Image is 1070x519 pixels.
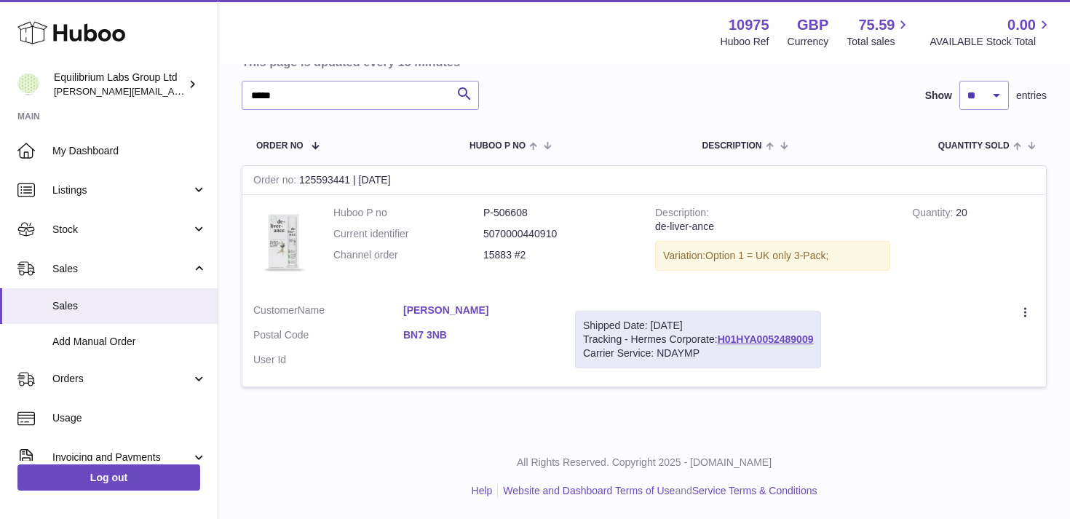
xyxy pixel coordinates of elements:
[575,311,821,368] div: Tracking - Hermes Corporate:
[930,35,1053,49] span: AVAILABLE Stock Total
[483,206,633,220] dd: P-506608
[253,353,403,367] dt: User Id
[333,227,483,241] dt: Current identifier
[253,174,299,189] strong: Order no
[52,223,191,237] span: Stock
[925,89,952,103] label: Show
[583,319,813,333] div: Shipped Date: [DATE]
[721,35,769,49] div: Huboo Ref
[1007,15,1036,35] span: 0.00
[469,141,526,151] span: Huboo P no
[901,195,1046,293] td: 20
[655,207,709,222] strong: Description
[702,141,761,151] span: Description
[483,248,633,262] dd: 15883 #2
[729,15,769,35] strong: 10975
[705,250,828,261] span: Option 1 = UK only 3-Pack;
[692,485,817,496] a: Service Terms & Conditions
[912,207,956,222] strong: Quantity
[52,411,207,425] span: Usage
[788,35,829,49] div: Currency
[230,456,1058,470] p: All Rights Reserved. Copyright 2025 - [DOMAIN_NAME]
[655,241,890,271] div: Variation:
[52,183,191,197] span: Listings
[52,451,191,464] span: Invoicing and Payments
[498,484,817,498] li: and
[52,144,207,158] span: My Dashboard
[17,74,39,95] img: h.woodrow@theliverclinic.com
[797,15,828,35] strong: GBP
[52,372,191,386] span: Orders
[403,304,553,317] a: [PERSON_NAME]
[17,464,200,491] a: Log out
[583,346,813,360] div: Carrier Service: NDAYMP
[472,485,493,496] a: Help
[333,206,483,220] dt: Huboo P no
[403,328,553,342] a: BN7 3NB
[858,15,895,35] span: 75.59
[847,15,911,49] a: 75.59 Total sales
[52,262,191,276] span: Sales
[253,206,312,278] img: 3PackDeliverance_Front.jpg
[483,227,633,241] dd: 5070000440910
[333,248,483,262] dt: Channel order
[1016,89,1047,103] span: entries
[718,333,814,345] a: H01HYA0052489009
[253,304,298,316] span: Customer
[54,85,292,97] span: [PERSON_NAME][EMAIL_ADDRESS][DOMAIN_NAME]
[930,15,1053,49] a: 0.00 AVAILABLE Stock Total
[54,71,185,98] div: Equilibrium Labs Group Ltd
[242,166,1046,195] div: 125593441 | [DATE]
[52,299,207,313] span: Sales
[256,141,304,151] span: Order No
[655,220,890,234] div: de-liver-ance
[938,141,1010,151] span: Quantity Sold
[253,328,403,346] dt: Postal Code
[52,335,207,349] span: Add Manual Order
[253,304,403,321] dt: Name
[847,35,911,49] span: Total sales
[503,485,675,496] a: Website and Dashboard Terms of Use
